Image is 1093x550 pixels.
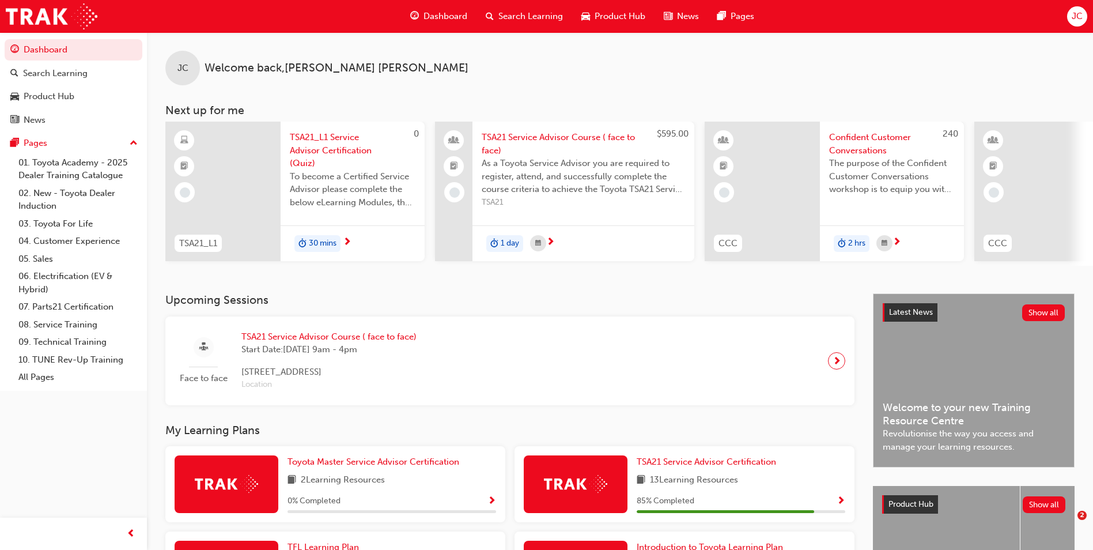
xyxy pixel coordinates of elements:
span: car-icon [581,9,590,24]
a: TSA21 Service Advisor Certification [637,455,781,469]
span: TSA21 [482,196,685,209]
span: learningRecordVerb_NONE-icon [180,187,190,198]
span: learningRecordVerb_NONE-icon [449,187,460,198]
span: sessionType_FACE_TO_FACE-icon [199,340,208,355]
span: JC [1072,10,1083,23]
img: Trak [544,475,607,493]
span: Dashboard [423,10,467,23]
span: TSA21_L1 Service Advisor Certification (Quiz) [290,131,415,170]
button: JC [1067,6,1087,27]
span: calendar-icon [882,236,887,251]
div: Search Learning [23,67,88,80]
span: next-icon [343,238,351,248]
span: learningResourceType_INSTRUCTOR_LED-icon [989,133,997,148]
span: learningRecordVerb_NONE-icon [719,187,729,198]
span: Show Progress [837,496,845,507]
span: TSA21 Service Advisor Course ( face to face) [482,131,685,157]
span: Product Hub [888,499,933,509]
span: Show Progress [487,496,496,507]
span: car-icon [10,92,19,102]
a: 08. Service Training [14,316,142,334]
button: Show all [1022,304,1065,321]
a: 0TSA21_L1TSA21_L1 Service Advisor Certification (Quiz)To become a Certified Service Advisor pleas... [165,122,425,261]
span: 2 [1077,511,1087,520]
span: calendar-icon [535,236,541,251]
a: 240CCCConfident Customer ConversationsThe purpose of the Confident Customer Conversations worksho... [705,122,964,261]
span: $595.00 [657,129,689,139]
span: TSA21 Service Advisor Certification [637,457,776,467]
span: booktick-icon [720,159,728,174]
span: Location [241,378,417,391]
a: 09. Technical Training [14,333,142,351]
a: 01. Toyota Academy - 2025 Dealer Training Catalogue [14,154,142,184]
a: 02. New - Toyota Dealer Induction [14,184,142,215]
span: 240 [943,129,958,139]
h3: My Learning Plans [165,424,854,437]
div: Product Hub [24,90,74,103]
button: Show all [1023,496,1066,513]
span: 30 mins [309,237,336,250]
span: book-icon [637,473,645,488]
span: CCC [988,237,1007,250]
a: search-iconSearch Learning [476,5,572,28]
span: search-icon [486,9,494,24]
span: 2 Learning Resources [301,473,385,488]
a: Product Hub [5,86,142,107]
a: 04. Customer Experience [14,232,142,250]
span: learningRecordVerb_NONE-icon [989,187,999,198]
span: Search Learning [498,10,563,23]
span: As a Toyota Service Advisor you are required to register, attend, and successfully complete the c... [482,157,685,196]
span: prev-icon [127,527,135,541]
span: learningResourceType_ELEARNING-icon [180,133,188,148]
span: Confident Customer Conversations [829,131,955,157]
span: booktick-icon [450,159,458,174]
h3: Upcoming Sessions [165,293,854,307]
span: book-icon [288,473,296,488]
a: Latest NewsShow all [883,303,1065,322]
span: Latest News [889,307,933,317]
a: Toyota Master Service Advisor Certification [288,455,464,469]
span: TSA21_L1 [179,237,217,250]
a: 10. TUNE Rev-Up Training [14,351,142,369]
span: 0 % Completed [288,495,341,508]
a: car-iconProduct Hub [572,5,655,28]
button: Show Progress [837,494,845,508]
a: guage-iconDashboard [401,5,476,28]
span: next-icon [546,238,555,248]
button: Pages [5,133,142,154]
a: Product HubShow all [882,495,1065,514]
a: $595.00TSA21 Service Advisor Course ( face to face)As a Toyota Service Advisor you are required t... [435,122,694,261]
span: 1 day [501,237,519,250]
span: pages-icon [10,138,19,149]
a: Search Learning [5,63,142,84]
a: All Pages [14,368,142,386]
img: Trak [6,3,97,29]
span: up-icon [130,136,138,151]
span: Pages [731,10,754,23]
a: 03. Toyota For Life [14,215,142,233]
span: Face to face [175,372,232,385]
h3: Next up for me [147,104,1093,117]
span: 13 Learning Resources [650,473,738,488]
img: Trak [195,475,258,493]
span: guage-icon [410,9,419,24]
span: Toyota Master Service Advisor Certification [288,457,459,467]
span: guage-icon [10,45,19,55]
span: 2 hrs [848,237,865,250]
span: To become a Certified Service Advisor please complete the below eLearning Modules, the Service Ad... [290,170,415,209]
span: next-icon [892,238,901,248]
a: Latest NewsShow allWelcome to your new Training Resource CentreRevolutionise the way you access a... [873,293,1075,468]
span: [STREET_ADDRESS] [241,366,417,379]
span: duration-icon [838,236,846,251]
span: JC [177,62,188,75]
span: learningResourceType_INSTRUCTOR_LED-icon [720,133,728,148]
span: booktick-icon [180,159,188,174]
button: DashboardSearch LearningProduct HubNews [5,37,142,133]
span: Welcome back , [PERSON_NAME] [PERSON_NAME] [205,62,468,75]
span: CCC [718,237,738,250]
span: news-icon [664,9,672,24]
button: Show Progress [487,494,496,508]
span: Product Hub [595,10,645,23]
span: News [677,10,699,23]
